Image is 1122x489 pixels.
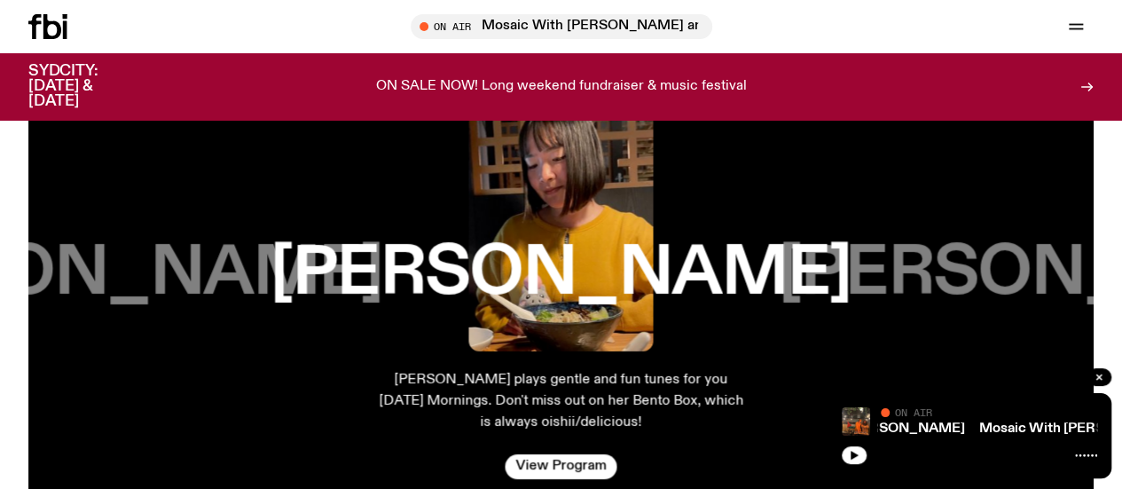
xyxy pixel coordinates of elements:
[28,64,142,109] h3: SYDCITY: [DATE] & [DATE]
[376,79,747,95] p: ON SALE NOW! Long weekend fundraiser & music festival
[505,454,616,479] a: View Program
[271,241,851,308] h3: [PERSON_NAME]
[411,14,712,39] button: On AirMosaic With [PERSON_NAME] and [PERSON_NAME]
[895,406,932,418] span: On Air
[616,422,965,436] a: Mosaic With [PERSON_NAME] and [PERSON_NAME]
[842,407,870,436] img: Tommy and Jono Playing at a fundraiser for Palestine
[376,369,745,433] p: [PERSON_NAME] plays gentle and fun tunes for you [DATE] Mornings. Don't miss out on her Bento Box...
